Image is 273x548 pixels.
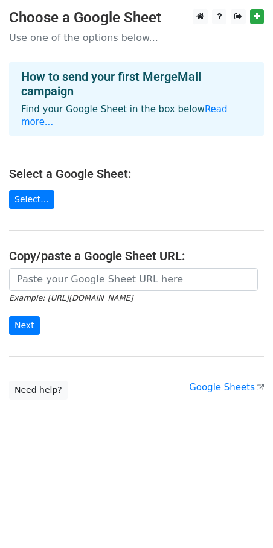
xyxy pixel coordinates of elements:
[21,69,252,98] h4: How to send your first MergeMail campaign
[9,31,264,44] p: Use one of the options below...
[9,293,133,302] small: Example: [URL][DOMAIN_NAME]
[9,9,264,27] h3: Choose a Google Sheet
[9,268,258,291] input: Paste your Google Sheet URL here
[9,167,264,181] h4: Select a Google Sheet:
[21,104,228,127] a: Read more...
[189,382,264,393] a: Google Sheets
[21,103,252,129] p: Find your Google Sheet in the box below
[9,249,264,263] h4: Copy/paste a Google Sheet URL:
[9,381,68,400] a: Need help?
[9,316,40,335] input: Next
[9,190,54,209] a: Select...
